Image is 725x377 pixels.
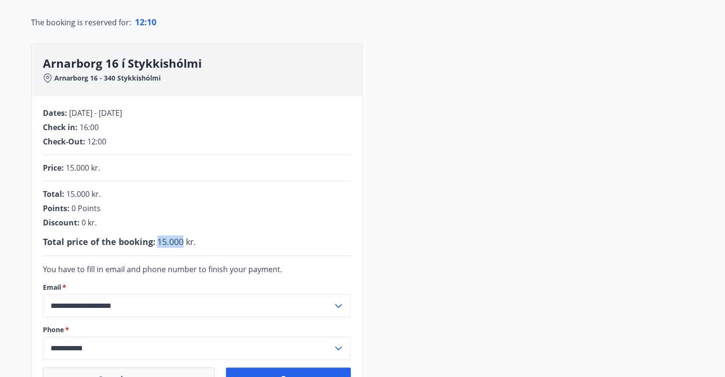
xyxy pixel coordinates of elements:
[43,203,70,214] span: Points :
[157,236,196,247] span: 15.000 kr.
[43,136,85,147] span: Check-Out :
[69,108,122,118] span: [DATE] - [DATE]
[43,55,362,71] h3: Arnarborg 16 í Stykkishólmi
[135,16,147,28] span: 12 :
[43,189,64,199] span: Total :
[43,122,78,132] span: Check in :
[66,189,101,199] span: 15.000 kr.
[43,217,80,228] span: Discount :
[43,236,155,247] span: Total price of the booking :
[43,163,64,173] span: Price :
[31,17,131,28] span: The booking is reserved for :
[43,108,67,118] span: Dates :
[80,122,99,132] span: 16:00
[147,16,156,28] span: 10
[43,283,351,292] label: Email
[43,264,282,275] span: You have to fill in email and phone number to finish your payment.
[87,136,106,147] span: 12:00
[82,217,97,228] span: 0 kr.
[71,203,101,214] span: 0 Points
[66,163,100,173] span: 15.000 kr.
[43,325,351,335] label: Phone
[54,73,161,83] span: Arnarborg 16 - 340 Stykkishólmi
